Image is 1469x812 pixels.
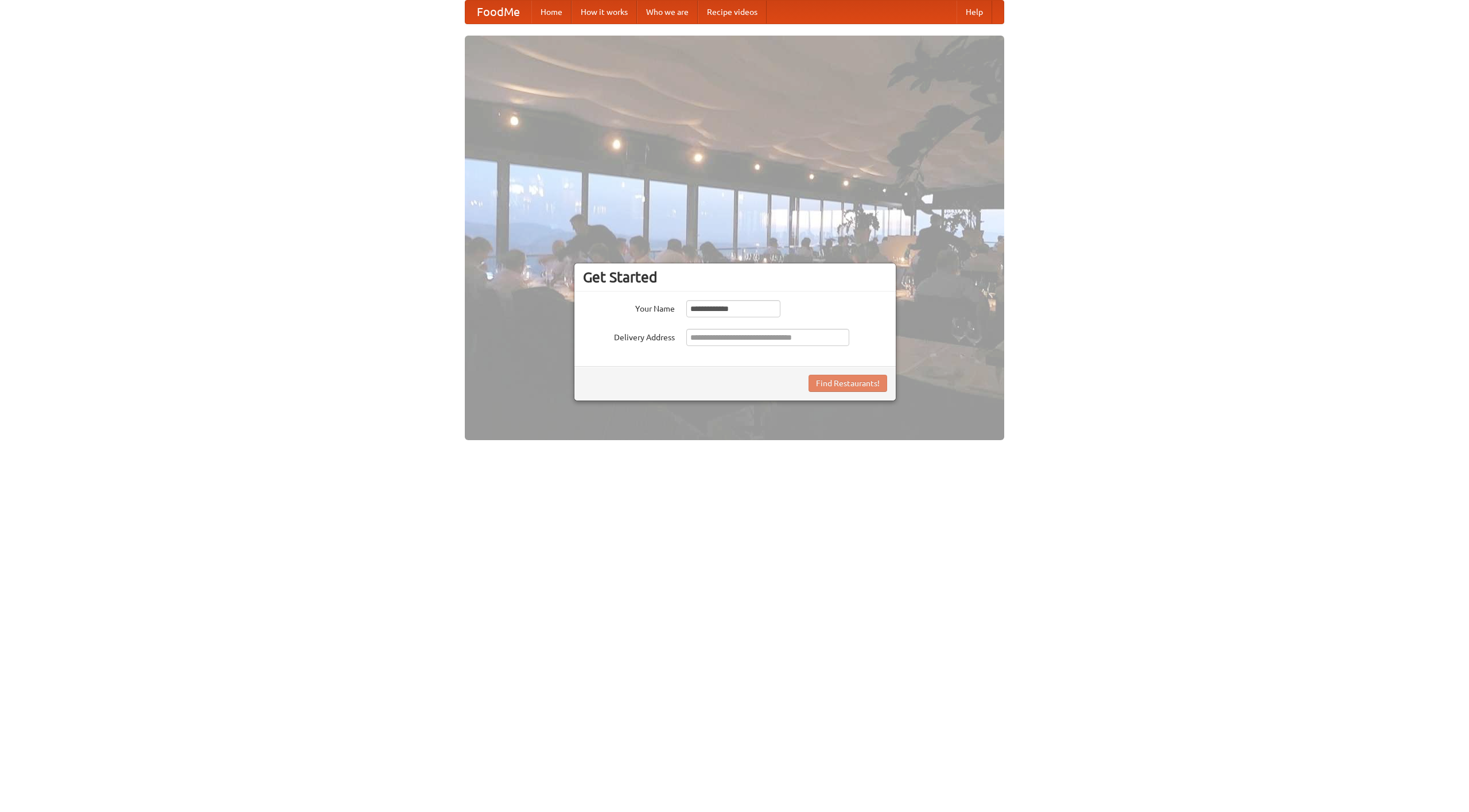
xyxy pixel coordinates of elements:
a: Recipe videos [698,1,767,24]
a: How it works [572,1,637,24]
label: Delivery Address [583,329,675,343]
label: Your Name [583,300,675,314]
h3: Get Started [583,269,887,286]
a: Help [957,1,992,24]
a: FoodMe [465,1,531,24]
a: Home [531,1,572,24]
a: Who we are [637,1,698,24]
button: Find Restaurants! [809,375,887,392]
